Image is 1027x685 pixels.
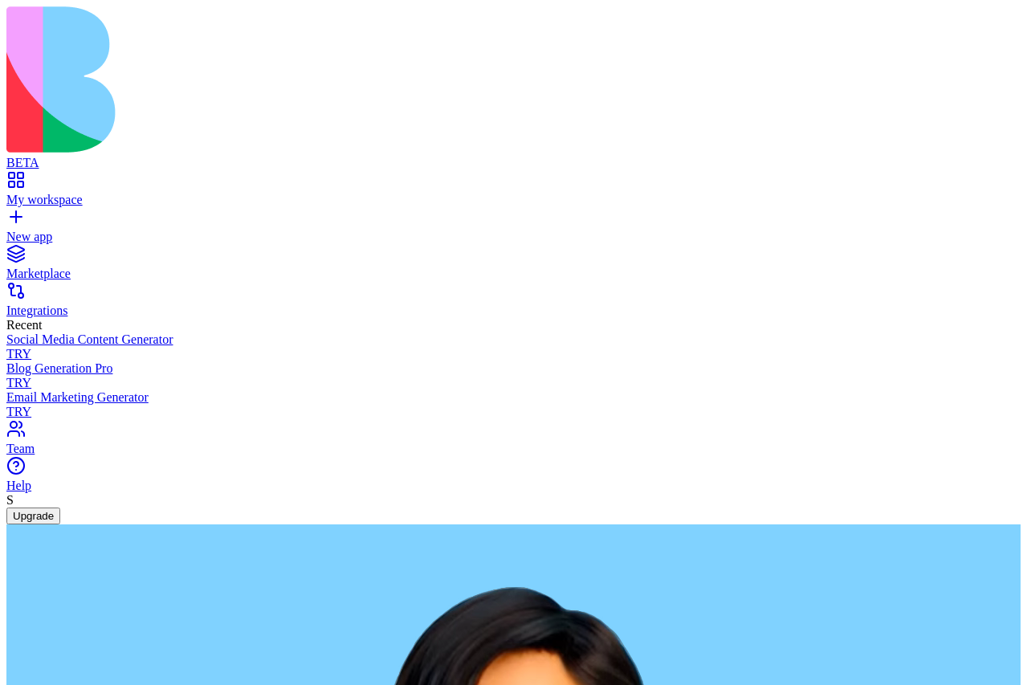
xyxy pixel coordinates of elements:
div: My workspace [6,193,1021,207]
a: BETA [6,141,1021,170]
div: Email Marketing Generator [6,390,1021,405]
div: TRY [6,405,1021,419]
button: Upgrade [6,508,60,524]
a: Integrations [6,289,1021,318]
a: Email Marketing GeneratorTRY [6,390,1021,419]
img: logo [6,6,652,153]
div: Help [6,479,1021,493]
div: Integrations [6,304,1021,318]
a: Social Media Content GeneratorTRY [6,332,1021,361]
div: Blog Generation Pro [6,361,1021,376]
div: TRY [6,347,1021,361]
a: New app [6,215,1021,244]
div: Team [6,442,1021,456]
a: Blog Generation ProTRY [6,361,1021,390]
div: Marketplace [6,267,1021,281]
a: Team [6,427,1021,456]
div: TRY [6,376,1021,390]
a: Upgrade [6,508,60,522]
a: My workspace [6,178,1021,207]
a: Marketplace [6,252,1021,281]
span: Recent [6,318,42,332]
div: BETA [6,156,1021,170]
span: S [6,493,14,507]
a: Help [6,464,1021,493]
div: New app [6,230,1021,244]
div: Social Media Content Generator [6,332,1021,347]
